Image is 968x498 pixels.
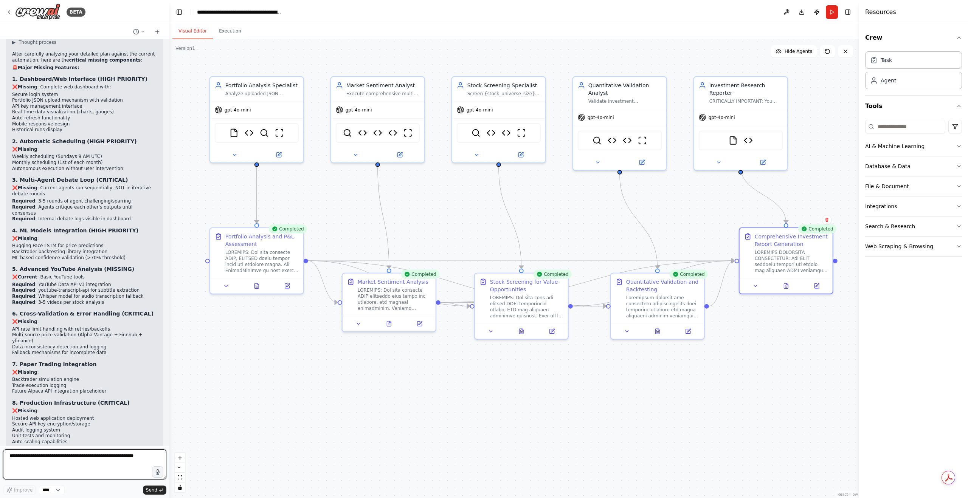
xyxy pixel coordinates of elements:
[12,294,35,299] strong: Required
[588,114,614,121] span: gpt-4o-mini
[12,416,157,422] li: Hosted web application deployment
[517,128,526,138] img: ScrapeWebsiteTool
[330,76,425,163] div: Market Sentiment AnalystExecute comprehensive multi-source sentiment analysis for ALL stocks ment...
[230,128,239,138] img: FileReadTool
[12,439,157,445] li: Auto-scaling capabilities
[588,98,662,104] div: Validate investment recommendations through rigorous backtesting, statistical analysis, and risk ...
[12,97,157,104] li: Portfolio JSON upload mechanism with validation
[151,27,163,36] button: Start a new chat
[130,27,148,36] button: Switch to previous chat
[401,270,439,279] div: Completed
[495,167,525,269] g: Edge from c1073b3d-4786-4493-af8b-5409912b280c to cb89bd6a-698d-4027-af32-f84e04dfda9b
[3,485,36,495] button: Improve
[693,76,788,171] div: Investment Research ReporterCRITICALLY IMPORTANT: You must ACTUALLY COMPILE and OUTPUT the comple...
[225,107,251,113] span: gpt-4o-mini
[209,76,304,163] div: Portfolio Analysis SpecialistAnalyze uploaded JSON portfolio data to calculate real-time profit &...
[709,257,735,310] g: Edge from 0bf5f684-174f-49ac-b907-089078b6060e to aec9bb21-f6d8-4828-b54b-25de2edf5ce3
[572,76,667,171] div: Quantitative Validation AnalystValidate investment recommendations through rigorous backtesting, ...
[373,128,382,138] img: Finnhub Sentiment Tool
[573,302,606,310] g: Edge from cb89bd6a-698d-4027-af32-f84e04dfda9b to 0bf5f684-174f-49ac-b907-089078b6060e
[785,48,812,54] span: Hide Agents
[12,104,157,110] li: API key management interface
[12,274,157,280] p: ❌ : Basic YouTube tools
[881,56,892,64] div: Task
[500,150,542,159] button: Open in side panel
[67,8,85,17] div: BETA
[881,77,896,84] div: Agent
[12,282,35,287] strong: Required
[441,257,735,306] g: Edge from ac6d4e81-fafe-489b-91b5-e163ec0f6fd5 to aec9bb21-f6d8-4828-b54b-25de2edf5ce3
[175,453,185,463] button: zoom in
[626,278,700,293] div: Quantitative Validation and Backtesting
[865,237,962,256] button: Web Scraping & Browsing
[209,227,304,294] div: CompletedPortfolio Analysis and P&L AssessmentLOREMIPS: Dol sita consecte ADIP, ELITSED doeiu tem...
[755,249,828,274] div: LOREMIPS DOLORSITA CONSECTETUR: Adi ELIT seddoeiu tempori utl etdolo mag aliquaen ADMI veniamquis...
[573,257,735,310] g: Edge from cb89bd6a-698d-4027-af32-f84e04dfda9b to aec9bb21-f6d8-4828-b54b-25de2edf5ce3
[474,273,569,340] div: CompletedStock Screening for Value OpportunitiesLOREMIPS: Dol sita cons adi elitsed DOEI temporin...
[467,91,541,97] div: Screen {stock_universe_size} stocks to identify the top 10 undervalued bargains with risk-reward ...
[18,370,37,375] strong: Missing
[225,233,299,248] div: Portfolio Analysis and P&L Assessment
[343,128,352,138] img: SerperDevTool
[12,216,157,222] li: : Internal debate logs visible in dashboard
[253,167,261,223] g: Edge from 43545b0f-e099-48e3-b1b4-5cb4d7434735 to 2a097b41-907e-4957-ba1b-dddf8b601514
[472,128,481,138] img: SerperDevTool
[175,473,185,483] button: fit view
[18,65,79,70] strong: Major Missing Features:
[19,39,56,45] span: Thought process
[12,266,134,272] strong: 5. Advanced YouTube Analysis (MISSING)
[12,326,157,333] li: API rate limit handling with retries/backoffs
[18,84,37,90] strong: Missing
[18,147,37,152] strong: Missing
[12,427,157,433] li: Audit logging system
[175,483,185,492] button: toggle interactivity
[675,327,701,336] button: Open in side panel
[12,300,35,305] strong: Required
[12,433,157,439] li: Unit tests and monitoring
[608,136,617,145] img: AlphaVantage Stock Tool
[346,107,372,113] span: gpt-4o-mini
[197,8,282,16] nav: breadcrumb
[342,273,436,332] div: CompletedMarket Sentiment AnalysisLOREMIPS: Dol sita consecte ADIP elitseddo eius tempo inc utlab...
[610,273,705,340] div: CompletedQuantitative Validation and BacktestingLoremipsum dolorsit ame consectetu adipiscingelit...
[669,270,707,279] div: Completed
[12,204,157,216] li: : Agents critique each other's outputs until consensus
[842,7,853,17] button: Hide right sidebar
[737,167,790,223] g: Edge from 8d504e23-f4a1-4300-a2f5-13f031b42897 to aec9bb21-f6d8-4828-b54b-25de2edf5ce3
[865,217,962,236] button: Search & Research
[12,147,157,153] p: ❌ :
[240,281,273,291] button: View output
[533,270,571,279] div: Completed
[865,196,962,216] button: Integrations
[388,128,397,138] img: YouTube Stock Analysis Tool
[174,7,185,17] button: Hide left sidebar
[12,84,157,90] p: ❌ : Complete web dashboard with:
[588,82,662,97] div: Quantitative Validation Analyst
[12,236,157,242] p: ❌ :
[12,288,157,294] li: : youtube-transcript-api for subtitle extraction
[12,332,157,344] li: Multi-source price validation (Alpha Vantage + Finnhub + yfinance)
[441,298,470,310] g: Edge from ac6d4e81-fafe-489b-91b5-e163ec0f6fd5 to cb89bd6a-698d-4027-af32-f84e04dfda9b
[172,23,213,39] button: Visual Editor
[865,96,962,117] button: Tools
[12,115,157,121] li: Auto-refresh functionality
[260,128,269,138] img: SerperDevTool
[12,288,35,293] strong: Required
[12,198,157,204] li: : 3-5 rounds of agent challenging/sparring
[623,136,632,145] img: Backtrader Risk Analysis Tool
[626,295,700,319] div: Loremipsum dolorsit ame consectetu adipiscingelits doei temporinc utlabore etd magna aliquaeni ad...
[12,319,157,325] p: ❌ :
[12,177,128,183] strong: 3. Multi-Agent Debate Loop (CRITICAL)
[12,282,157,288] li: : YouTube Data API v3 integration
[346,91,420,97] div: Execute comprehensive multi-source sentiment analysis for ALL stocks mentioned in portfolio and s...
[798,224,836,234] div: Completed
[505,327,537,336] button: View output
[539,327,565,336] button: Open in side panel
[12,383,157,389] li: Trade execution logging
[12,344,157,350] li: Data inconsistency detection and logging
[487,128,496,138] img: AlphaVantage Stock Tool
[225,91,299,97] div: Analyze uploaded JSON portfolio data to calculate real-time profit & loss using multiple price so...
[744,136,753,145] img: Alpaca Paper Trading Tool
[213,23,247,39] button: Execution
[641,327,673,336] button: View output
